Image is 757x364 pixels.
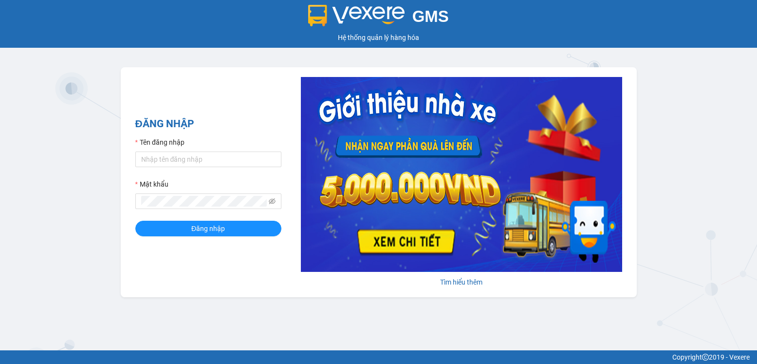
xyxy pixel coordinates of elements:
div: Hệ thống quản lý hàng hóa [2,32,755,43]
button: Đăng nhập [135,221,281,236]
span: eye-invisible [269,198,276,205]
input: Mật khẩu [141,196,267,207]
span: copyright [702,354,709,361]
a: GMS [308,15,449,22]
h2: ĐĂNG NHẬP [135,116,281,132]
label: Tên đăng nhập [135,137,185,148]
span: Đăng nhập [191,223,225,234]
span: GMS [412,7,449,25]
input: Tên đăng nhập [135,152,281,167]
img: logo 2 [308,5,405,26]
div: Copyright 2019 - Vexere [7,352,750,363]
label: Mật khẩu [135,179,168,190]
img: banner-0 [301,77,622,272]
div: Tìm hiểu thêm [301,277,622,287]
